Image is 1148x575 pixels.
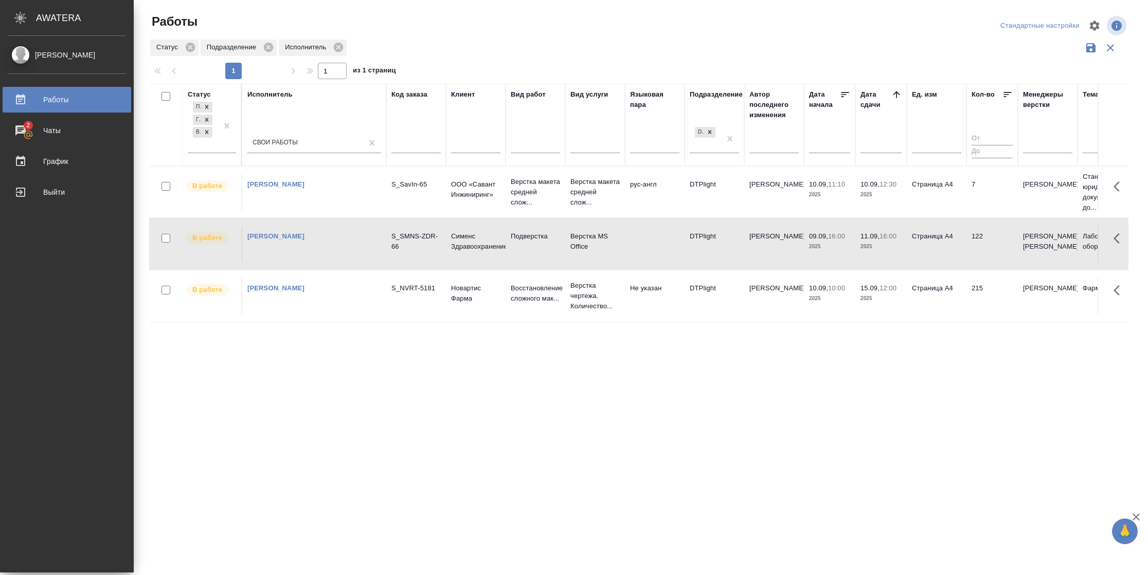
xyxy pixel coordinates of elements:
div: Работы [8,92,126,107]
div: Подбор, Готов к работе, В работе [192,114,213,126]
td: Страница А4 [907,174,966,210]
input: До [972,145,1013,158]
td: Страница А4 [907,278,966,314]
p: Верстка чертежа. Количество... [570,281,620,311]
p: 16:00 [880,232,896,240]
td: [PERSON_NAME] [744,226,804,262]
div: Код заказа [391,89,427,100]
div: График [8,154,126,169]
div: S_NVRT-5181 [391,283,441,293]
p: 12:30 [880,180,896,188]
div: Дата начала [809,89,840,110]
td: [PERSON_NAME] [744,174,804,210]
p: [PERSON_NAME] [1023,283,1072,293]
p: 2025 [809,293,850,304]
p: Сименс Здравоохранение [451,231,500,252]
td: 215 [966,278,1018,314]
td: [PERSON_NAME] [744,278,804,314]
td: DTPlight [685,174,744,210]
div: Языковая пара [630,89,679,110]
td: 7 [966,174,1018,210]
span: Посмотреть информацию [1107,16,1128,35]
p: Подверстка [511,231,560,242]
button: 🙏 [1112,518,1138,544]
div: Статус [188,89,211,100]
td: рус-англ [625,174,685,210]
p: Подразделение [207,42,260,52]
div: Исполнитель выполняет работу [185,283,236,297]
p: 11:10 [828,180,845,188]
div: Ед. изм [912,89,937,100]
p: 16:00 [828,232,845,240]
div: Исполнитель выполняет работу [185,231,236,245]
p: ООО «Савант Инжиниринг» [451,179,500,200]
div: Автор последнего изменения [749,89,799,120]
p: 12:00 [880,284,896,292]
td: DTPlight [685,226,744,262]
div: Статус [150,40,199,56]
p: [PERSON_NAME] [1023,179,1072,190]
div: В работе [193,127,201,138]
div: AWATERA [36,8,134,28]
p: 11.09, [860,232,880,240]
p: Верстка макета средней слож... [570,177,620,208]
p: Стандартные юридические документы, до... [1083,172,1132,213]
td: Страница А4 [907,226,966,262]
button: Сохранить фильтры [1081,38,1101,58]
div: Чаты [8,123,126,138]
span: Работы [149,13,198,30]
span: из 1 страниц [353,64,396,79]
td: Не указан [625,278,685,314]
p: 2025 [860,293,902,304]
div: Клиент [451,89,475,100]
div: DTPlight [695,127,704,138]
div: Кол-во [972,89,995,100]
div: Подбор, Готов к работе, В работе [192,101,213,114]
button: Здесь прячутся важные кнопки [1107,226,1132,251]
div: Подбор, Готов к работе, В работе [192,126,213,139]
button: Здесь прячутся важные кнопки [1107,278,1132,303]
div: Исполнитель [279,40,347,56]
div: Подразделение [690,89,743,100]
p: [PERSON_NAME], [PERSON_NAME] [1023,231,1072,252]
div: split button [998,18,1082,34]
div: Исполнитель выполняет работу [185,179,236,193]
p: 2025 [860,190,902,200]
p: 10:00 [828,284,845,292]
div: Дата сдачи [860,89,891,110]
p: 10.09, [860,180,880,188]
p: В работе [192,233,222,243]
a: 2Чаты [3,118,131,143]
p: 2025 [860,242,902,252]
p: 2025 [809,242,850,252]
div: Свои работы [253,139,298,147]
div: Вид услуги [570,89,608,100]
p: Исполнитель [285,42,330,52]
p: Новартис Фарма [451,283,500,304]
p: 2025 [809,190,850,200]
button: Здесь прячутся важные кнопки [1107,174,1132,199]
div: Тематика [1083,89,1114,100]
div: Подразделение [201,40,277,56]
div: Выйти [8,184,126,200]
p: В работе [192,285,222,295]
div: S_SavIn-65 [391,179,441,190]
div: S_SMNS-ZDR-66 [391,231,441,252]
p: 09.09, [809,232,828,240]
span: 2 [20,120,36,131]
div: DTPlight [694,126,716,139]
p: Статус [156,42,182,52]
p: Восстановление сложного мак... [511,283,560,304]
p: Верстка MS Office [570,231,620,252]
input: От [972,133,1013,145]
p: В работе [192,181,222,191]
p: Верстка макета средней слож... [511,177,560,208]
span: Настроить таблицу [1082,13,1107,38]
div: [PERSON_NAME] [8,49,126,61]
a: [PERSON_NAME] [247,232,304,240]
div: Исполнитель [247,89,293,100]
td: 122 [966,226,1018,262]
div: Вид работ [511,89,546,100]
span: 🙏 [1116,521,1134,542]
a: [PERSON_NAME] [247,180,304,188]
